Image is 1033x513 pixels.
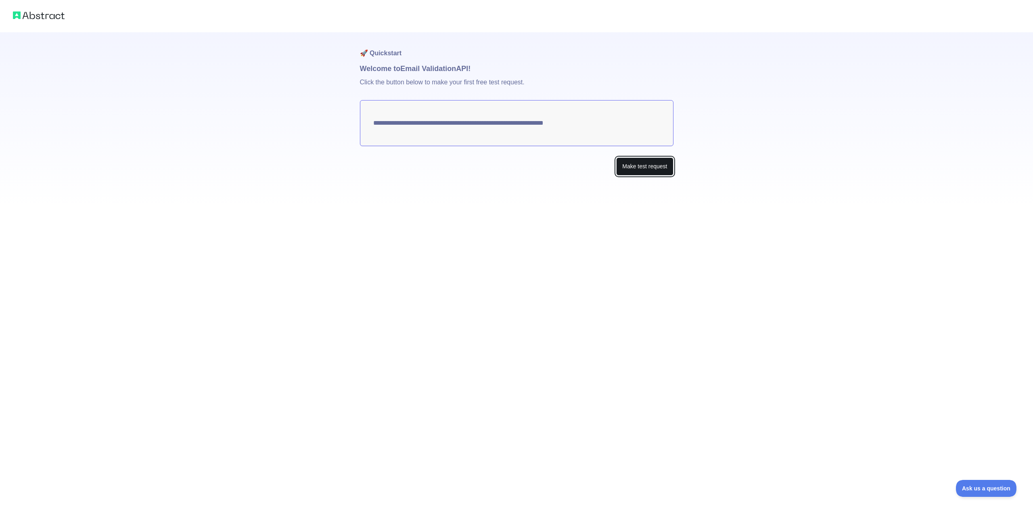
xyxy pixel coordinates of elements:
[360,63,673,74] h1: Welcome to Email Validation API!
[956,480,1017,497] iframe: Toggle Customer Support
[616,157,673,176] button: Make test request
[360,32,673,63] h1: 🚀 Quickstart
[13,10,65,21] img: Abstract logo
[360,74,673,100] p: Click the button below to make your first free test request.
